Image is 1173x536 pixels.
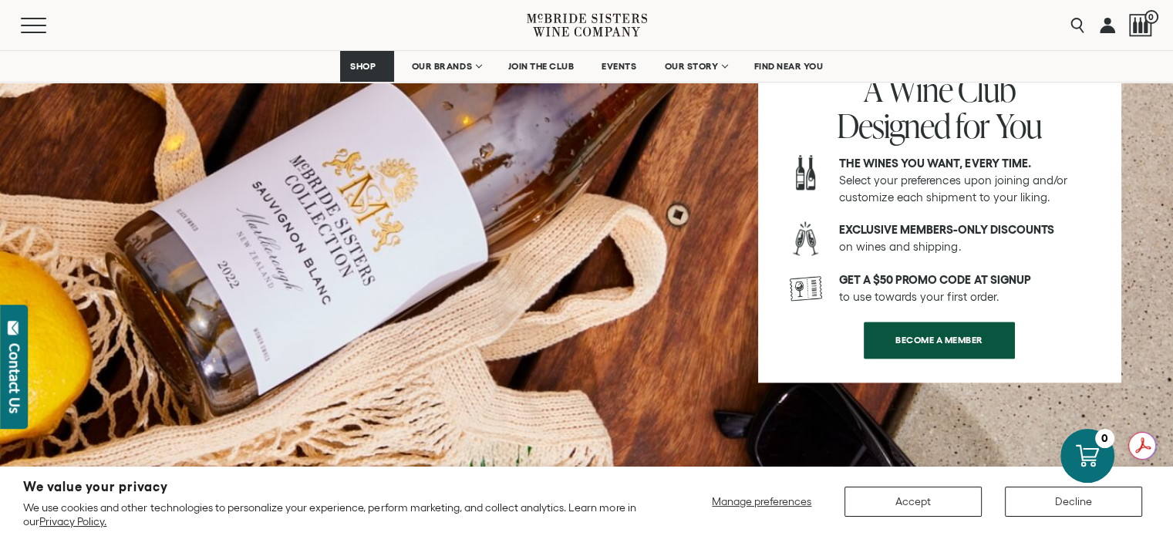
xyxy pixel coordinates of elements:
[21,18,76,33] button: Mobile Menu Trigger
[23,501,646,528] p: We use cookies and other technologies to personalize your experience, perform marketing, and coll...
[664,61,718,72] span: OUR STORY
[754,61,824,72] span: FIND NEAR YOU
[744,51,834,82] a: FIND NEAR YOU
[1095,429,1114,448] div: 0
[654,51,736,82] a: OUR STORY
[23,480,646,494] h2: We value your privacy
[412,61,472,72] span: OUR BRANDS
[1005,487,1142,517] button: Decline
[868,325,1010,355] span: BECOME A MEMBER
[402,51,490,82] a: OUR BRANDS
[839,223,1054,236] strong: Exclusive members-only discounts
[839,155,1090,206] p: Select your preferences upon joining and/or customize each shipment to your liking.
[340,51,394,82] a: SHOP
[839,273,1031,286] strong: GET A $50 PROMO CODE AT SIGNUP
[498,51,585,82] a: JOIN THE CLUB
[837,103,949,148] span: Designed
[602,61,636,72] span: EVENTS
[864,322,1015,359] a: BECOME A MEMBER
[839,157,1031,170] strong: The wines you want, every time.
[864,66,882,112] span: A
[350,61,376,72] span: SHOP
[995,103,1041,148] span: You
[839,271,1090,305] p: to use towards your first order.
[508,61,575,72] span: JOIN THE CLUB
[712,495,811,507] span: Manage preferences
[39,515,106,528] a: Privacy Policy.
[958,66,1015,112] span: Club
[888,66,952,112] span: Wine
[592,51,646,82] a: EVENTS
[844,487,982,517] button: Accept
[7,343,22,413] div: Contact Us
[839,221,1090,255] p: on wines and shipping.
[703,487,821,517] button: Manage preferences
[1144,10,1158,24] span: 0
[956,103,989,148] span: for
